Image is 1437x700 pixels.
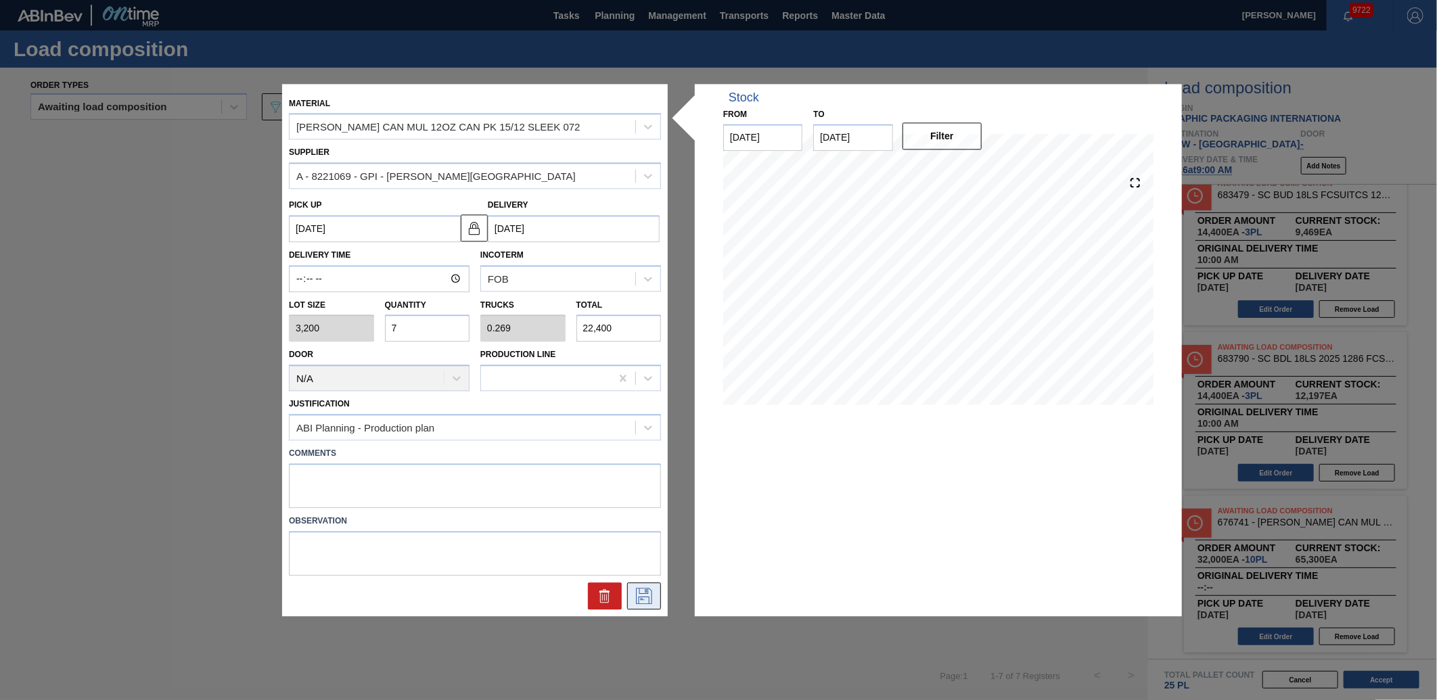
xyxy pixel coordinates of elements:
input: mm/dd/yyyy [813,124,892,151]
div: ABI Planning - Production plan [296,422,434,434]
label: Production Line [480,350,555,360]
label: Door [289,350,313,360]
label: Observation [289,511,661,531]
div: [PERSON_NAME] CAN MUL 12OZ CAN PK 15/12 SLEEK 072 [296,121,580,133]
div: Stock [729,91,759,105]
div: Save Suggestion [627,582,661,609]
label: Pick up [289,201,322,210]
label: to [813,110,824,119]
label: Lot size [289,296,374,315]
img: locked [466,220,482,237]
input: mm/dd/yyyy [488,215,660,242]
button: locked [461,215,488,242]
button: Filter [903,123,982,150]
div: A - 8221069 - GPI - [PERSON_NAME][GEOGRAPHIC_DATA] [296,170,576,182]
label: Delivery [488,201,528,210]
label: Supplier [289,148,329,158]
label: Material [289,99,330,108]
input: mm/dd/yyyy [723,124,802,151]
input: mm/dd/yyyy [289,215,461,242]
label: Delivery Time [289,246,470,265]
label: From [723,110,747,119]
label: Total [576,300,603,310]
label: Trucks [480,300,514,310]
div: FOB [488,273,509,285]
label: Quantity [385,300,426,310]
label: Comments [289,444,661,463]
label: Justification [289,400,350,409]
label: Incoterm [480,250,524,260]
div: Delete Suggestion [588,582,622,609]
